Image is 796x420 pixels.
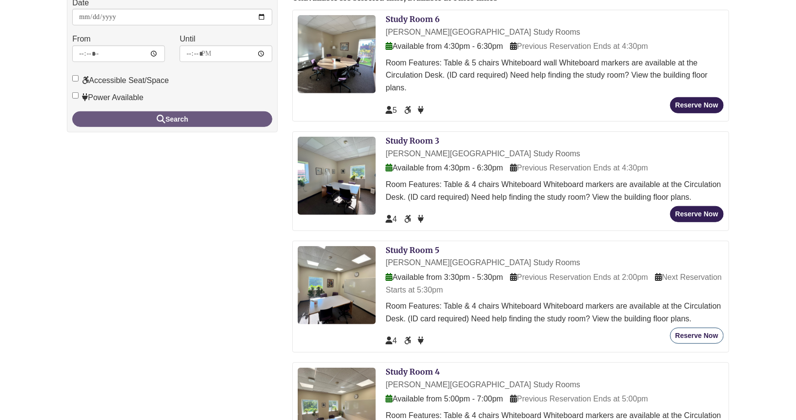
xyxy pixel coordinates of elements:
label: Until [180,33,195,45]
span: Previous Reservation Ends at 2:00pm [510,273,648,281]
span: The capacity of this space [386,106,397,114]
div: [PERSON_NAME][GEOGRAPHIC_DATA] Study Rooms [386,378,723,391]
label: Power Available [72,91,143,104]
div: Room Features: Table & 4 chairs Whiteboard Whiteboard markers are available at the Circulation De... [386,300,723,325]
button: Search [72,111,272,127]
div: Room Features: Table & 4 chairs Whiteboard Whiteboard markers are available at the Circulation De... [386,178,723,203]
span: Available from 5:00pm - 7:00pm [386,395,503,403]
span: Power Available [418,336,424,345]
input: Accessible Seat/Space [72,75,79,82]
div: [PERSON_NAME][GEOGRAPHIC_DATA] Study Rooms [386,256,723,269]
a: Study Room 6 [386,14,440,24]
span: Power Available [418,106,424,114]
label: Accessible Seat/Space [72,74,169,87]
a: Study Room 5 [386,245,439,255]
button: Reserve Now [670,97,724,113]
input: Power Available [72,92,79,99]
img: Study Room 3 [298,137,376,215]
span: Previous Reservation Ends at 4:30pm [510,164,648,172]
span: Accessible Seat/Space [404,336,413,345]
span: Power Available [418,215,424,223]
span: Available from 4:30pm - 6:30pm [386,164,503,172]
label: From [72,33,90,45]
button: Reserve Now [670,328,724,344]
span: Previous Reservation Ends at 5:00pm [510,395,648,403]
img: Study Room 5 [298,246,376,324]
span: Available from 3:30pm - 5:30pm [386,273,503,281]
div: Room Features: Table & 5 chairs Whiteboard wall Whiteboard markers are available at the Circulati... [386,57,723,94]
span: The capacity of this space [386,336,397,345]
img: Study Room 6 [298,15,376,93]
span: Accessible Seat/Space [404,106,413,114]
span: Accessible Seat/Space [404,215,413,223]
span: Next Reservation Starts at 5:30pm [386,273,722,294]
a: Study Room 4 [386,367,440,377]
div: [PERSON_NAME][GEOGRAPHIC_DATA] Study Rooms [386,26,723,39]
a: Study Room 3 [386,136,439,146]
span: The capacity of this space [386,215,397,223]
button: Reserve Now [670,206,724,222]
span: Previous Reservation Ends at 4:30pm [510,42,648,50]
span: Available from 4:30pm - 6:30pm [386,42,503,50]
div: [PERSON_NAME][GEOGRAPHIC_DATA] Study Rooms [386,147,723,160]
